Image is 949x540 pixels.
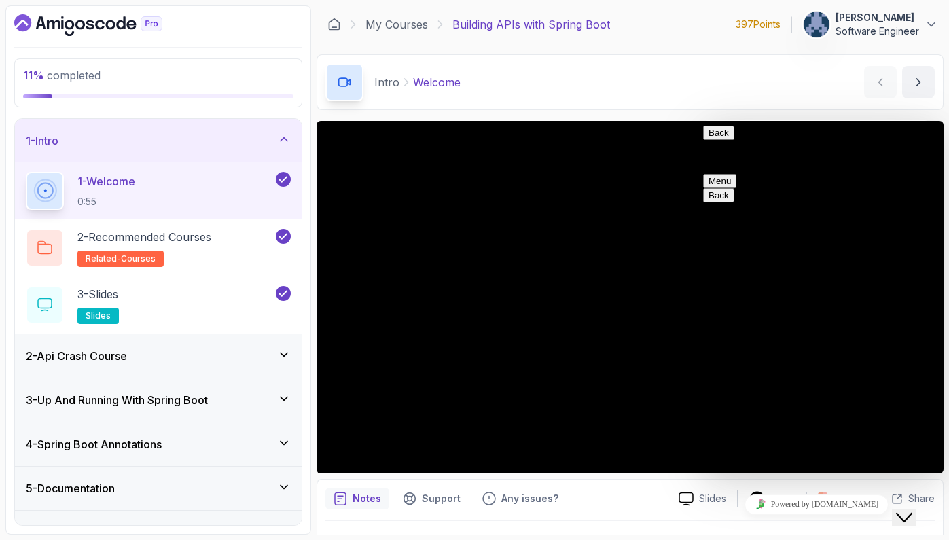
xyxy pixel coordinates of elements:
[26,132,58,149] h3: 1 - Intro
[327,18,341,31] a: Dashboard
[86,310,111,321] span: slides
[26,229,291,267] button: 2-Recommended Coursesrelated-courses
[26,172,291,210] button: 1-Welcome0:55
[365,16,428,33] a: My Courses
[374,74,399,90] p: Intro
[26,480,115,497] h3: 5 - Documentation
[353,492,381,505] p: Notes
[864,66,897,98] button: previous content
[804,12,829,37] img: user profile image
[668,492,737,506] a: Slides
[26,392,208,408] h3: 3 - Up And Running With Spring Boot
[14,14,194,36] a: Dashboard
[15,467,302,510] button: 5-Documentation
[26,436,162,452] h3: 4 - Spring Boot Annotations
[317,121,944,473] iframe: 1 - Hi
[77,173,135,190] p: 1 - Welcome
[803,11,938,38] button: user profile image[PERSON_NAME]Software Engineer
[26,348,127,364] h3: 2 - Api Crash Course
[413,74,461,90] p: Welcome
[325,488,389,509] button: notes button
[77,195,135,209] p: 0:55
[77,286,118,302] p: 3 - Slides
[422,492,461,505] p: Support
[26,286,291,324] button: 3-Slidesslides
[86,253,156,264] span: related-courses
[15,422,302,466] button: 4-Spring Boot Annotations
[77,229,211,245] p: 2 - Recommended Courses
[23,69,101,82] span: completed
[698,489,935,520] iframe: chat widget
[892,486,935,526] iframe: chat widget
[15,334,302,378] button: 2-Api Crash Course
[836,11,919,24] p: [PERSON_NAME]
[452,16,610,33] p: Building APIs with Spring Boot
[736,18,781,31] p: 397 Points
[15,119,302,162] button: 1-Intro
[15,378,302,422] button: 3-Up And Running With Spring Boot
[501,492,558,505] p: Any issues?
[902,66,935,98] button: next content
[698,120,935,473] iframe: chat widget
[395,488,469,509] button: Support button
[474,488,567,509] button: Feedback button
[836,24,919,38] p: Software Engineer
[23,69,44,82] span: 11 %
